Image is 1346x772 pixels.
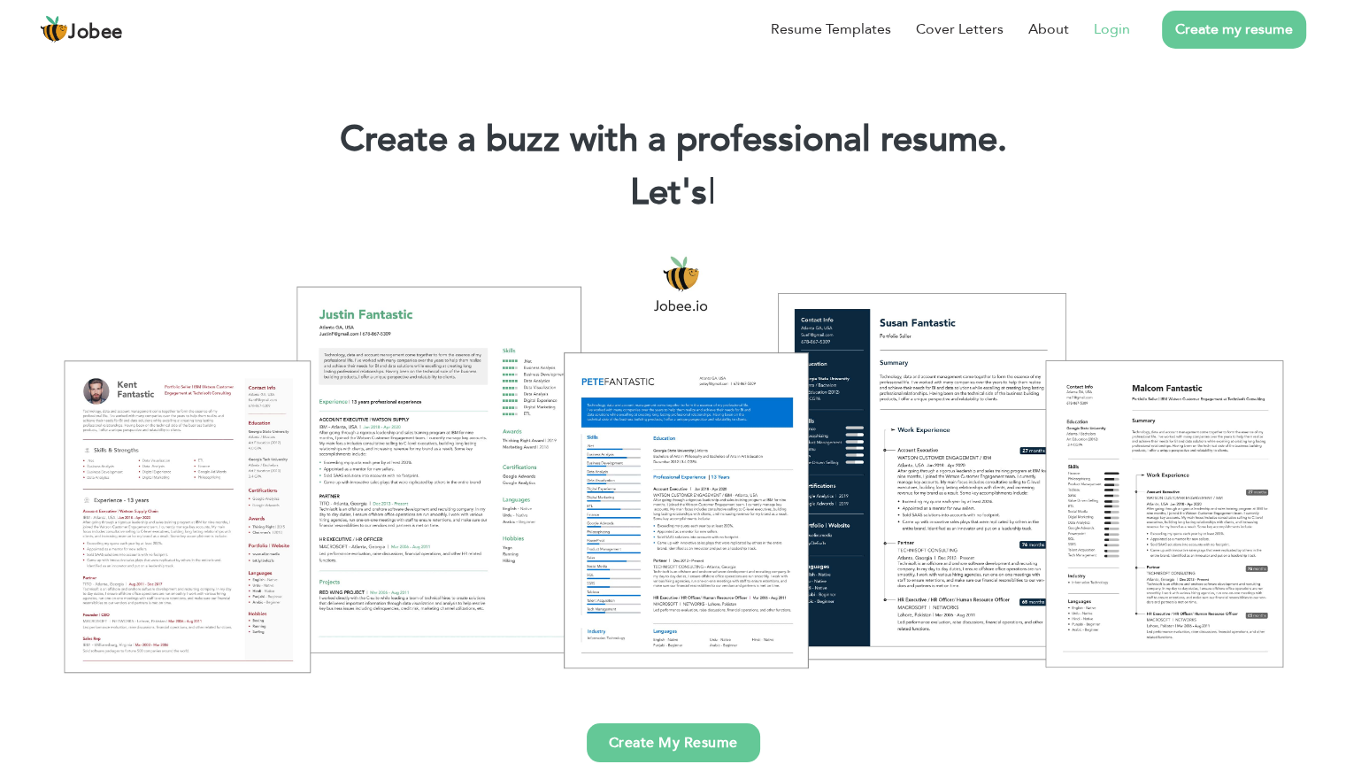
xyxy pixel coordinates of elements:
[1028,19,1069,40] a: About
[916,19,1004,40] a: Cover Letters
[708,168,716,217] span: |
[27,170,1319,216] h2: Let's
[587,723,760,762] a: Create My Resume
[40,15,68,43] img: jobee.io
[771,19,891,40] a: Resume Templates
[40,15,123,43] a: Jobee
[27,117,1319,163] h1: Create a buzz with a professional resume.
[68,23,123,42] span: Jobee
[1094,19,1130,40] a: Login
[1162,11,1306,49] a: Create my resume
